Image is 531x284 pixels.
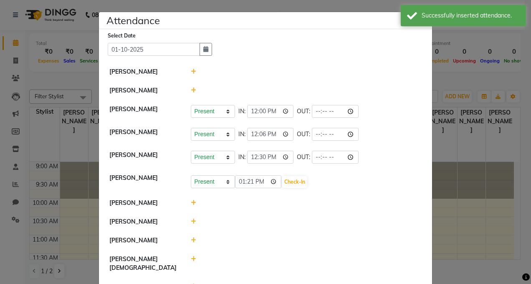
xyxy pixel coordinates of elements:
[108,32,136,40] label: Select Date
[297,130,310,139] span: OUT:
[238,107,245,116] span: IN:
[103,151,185,164] div: [PERSON_NAME]
[297,153,310,162] span: OUT:
[103,105,185,118] div: [PERSON_NAME]
[103,217,185,226] div: [PERSON_NAME]
[238,130,245,139] span: IN:
[297,107,310,116] span: OUT:
[103,255,185,272] div: [PERSON_NAME][DEMOGRAPHIC_DATA]
[103,86,185,95] div: [PERSON_NAME]
[103,174,185,189] div: [PERSON_NAME]
[238,153,245,162] span: IN:
[103,236,185,245] div: [PERSON_NAME]
[103,128,185,141] div: [PERSON_NAME]
[282,176,307,188] button: Check-In
[103,199,185,207] div: [PERSON_NAME]
[422,11,520,20] div: Successfully inserted attendance.
[106,13,160,28] h4: Attendance
[103,67,185,76] div: [PERSON_NAME]
[108,43,200,56] input: Select date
